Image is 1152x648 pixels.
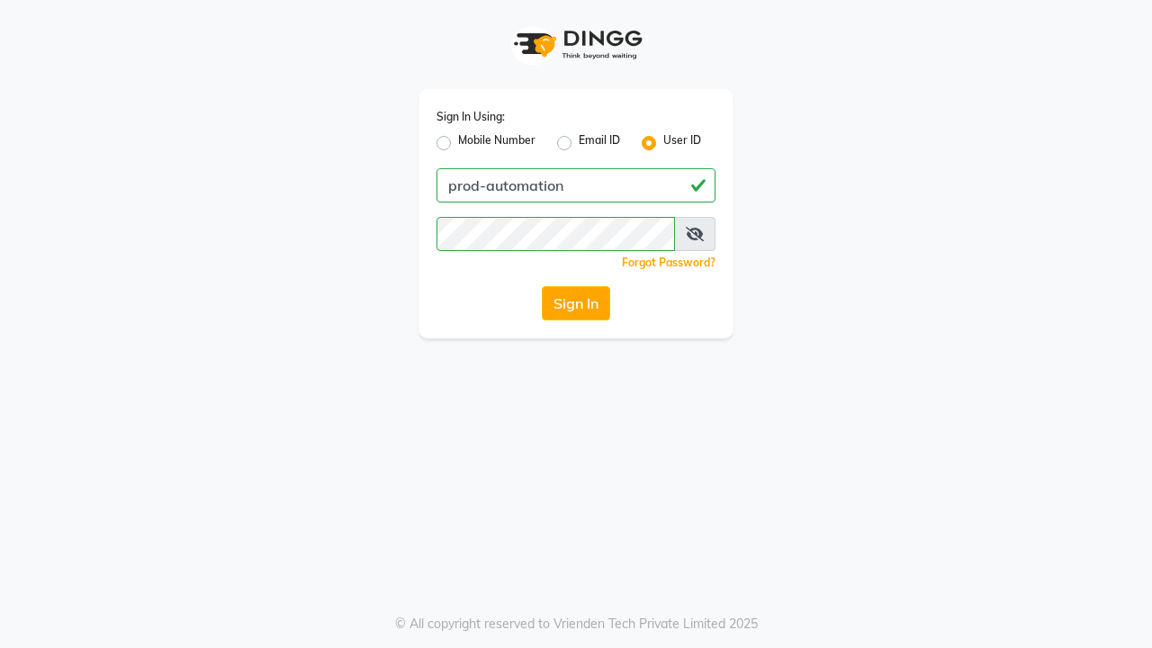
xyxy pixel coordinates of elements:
[622,256,715,269] a: Forgot Password?
[436,109,505,125] label: Sign In Using:
[663,132,701,154] label: User ID
[436,217,675,251] input: Username
[458,132,535,154] label: Mobile Number
[436,168,715,202] input: Username
[579,132,620,154] label: Email ID
[504,18,648,71] img: logo1.svg
[542,286,610,320] button: Sign In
